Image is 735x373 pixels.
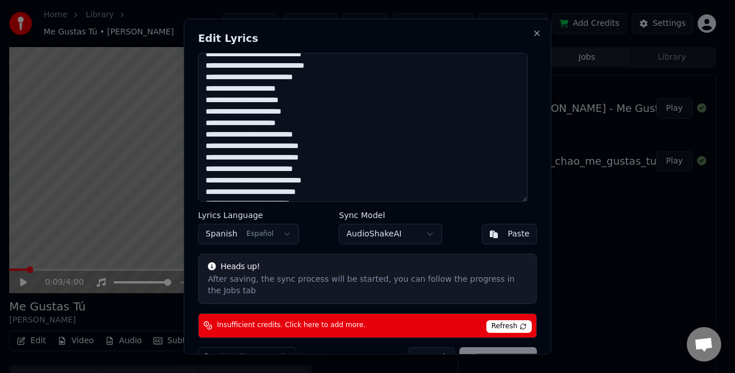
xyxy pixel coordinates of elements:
[208,273,527,296] div: After saving, the sync process will be started, you can follow the progress in the Jobs tab
[339,211,442,219] label: Sync Model
[486,320,532,332] span: Refresh
[198,33,537,44] h2: Edit Lyrics
[408,347,454,367] button: Cancel
[508,228,529,240] div: Paste
[208,261,527,273] div: Heads up!
[217,321,366,330] span: Insufficient credits. Click here to add more.
[217,352,291,362] span: This will use 3 credits
[198,211,299,219] label: Lyrics Language
[482,224,537,244] button: Paste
